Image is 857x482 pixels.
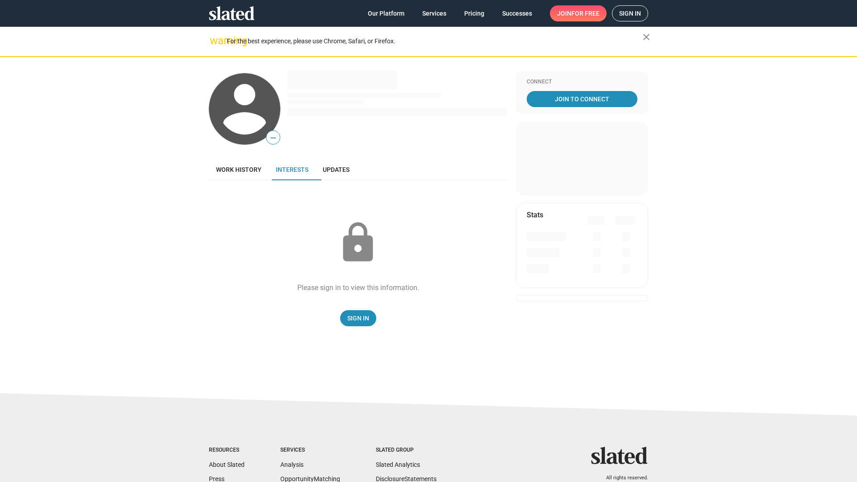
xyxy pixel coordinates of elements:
[280,447,340,454] div: Services
[376,461,420,468] a: Slated Analytics
[347,310,369,326] span: Sign In
[210,35,220,46] mat-icon: warning
[550,5,607,21] a: Joinfor free
[368,5,404,21] span: Our Platform
[422,5,446,21] span: Services
[361,5,412,21] a: Our Platform
[502,5,532,21] span: Successes
[571,5,599,21] span: for free
[641,32,652,42] mat-icon: close
[612,5,648,21] a: Sign in
[527,79,637,86] div: Connect
[464,5,484,21] span: Pricing
[457,5,491,21] a: Pricing
[297,283,419,292] div: Please sign in to view this information.
[209,461,245,468] a: About Slated
[269,159,316,180] a: Interests
[276,166,308,173] span: Interests
[280,461,304,468] a: Analysis
[323,166,349,173] span: Updates
[227,35,643,47] div: For the best experience, please use Chrome, Safari, or Firefox.
[495,5,539,21] a: Successes
[619,6,641,21] span: Sign in
[340,310,376,326] a: Sign In
[528,91,636,107] span: Join To Connect
[527,210,543,220] mat-card-title: Stats
[316,159,357,180] a: Updates
[557,5,599,21] span: Join
[376,447,437,454] div: Slated Group
[216,166,262,173] span: Work history
[336,220,380,265] mat-icon: lock
[209,447,245,454] div: Resources
[527,91,637,107] a: Join To Connect
[209,159,269,180] a: Work history
[266,132,280,144] span: —
[415,5,453,21] a: Services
